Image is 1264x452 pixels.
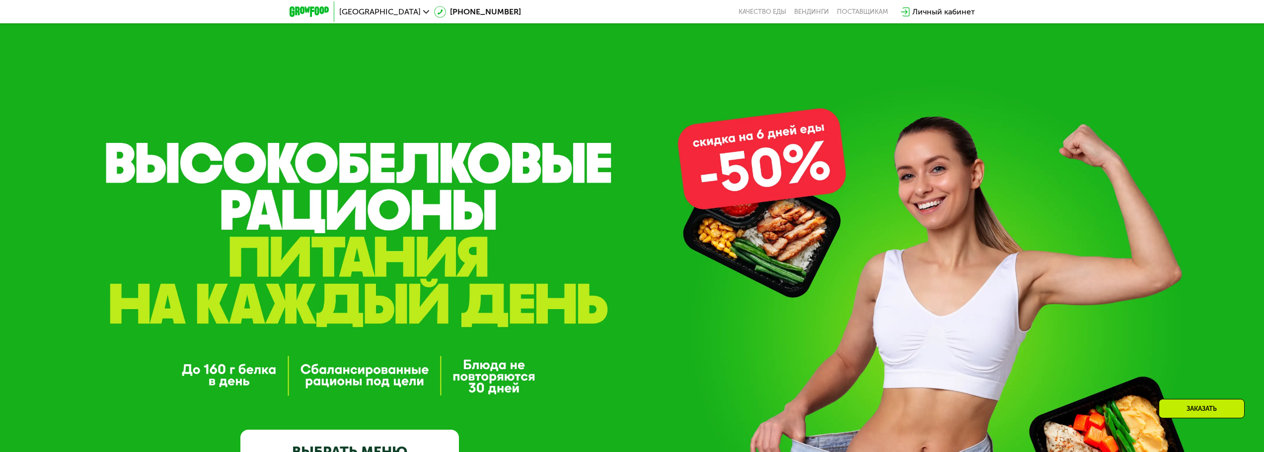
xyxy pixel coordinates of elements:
div: Заказать [1159,399,1245,418]
a: [PHONE_NUMBER] [434,6,521,18]
a: Качество еды [739,8,786,16]
span: [GEOGRAPHIC_DATA] [339,8,421,16]
div: Личный кабинет [912,6,975,18]
a: Вендинги [794,8,829,16]
div: поставщикам [837,8,888,16]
